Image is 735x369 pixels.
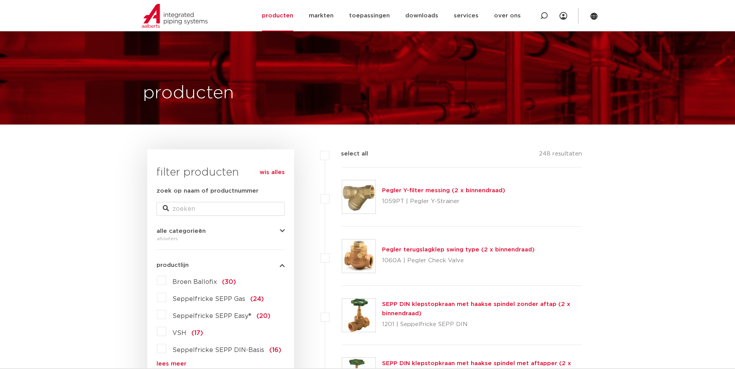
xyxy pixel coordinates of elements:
[143,81,234,106] h1: producten
[342,180,375,214] img: Thumbnail for Pegler Y-filter messing (2 x binnendraad)
[157,165,285,180] h3: filter producten
[382,247,535,253] a: Pegler terugslagklep swing type (2 x binnendraad)
[157,262,189,268] span: productlijn
[382,255,535,267] p: 1060A | Pegler Check Valve
[260,168,285,177] a: wis alles
[329,149,368,159] label: select all
[382,301,570,316] a: SEPP DIN klepstopkraan met haakse spindel zonder aftap (2 x binnendraad)
[342,239,375,273] img: Thumbnail for Pegler terugslagklep swing type (2 x binnendraad)
[342,299,375,332] img: Thumbnail for SEPP DIN klepstopkraan met haakse spindel zonder aftap (2 x binnendraad)
[157,228,285,234] button: alle categorieën
[382,188,505,193] a: Pegler Y-filter messing (2 x binnendraad)
[539,149,582,161] p: 248 resultaten
[222,279,236,285] span: (30)
[157,361,285,367] a: lees meer
[382,318,582,331] p: 1201 | Seppelfricke SEPP DIN
[172,347,264,353] span: Seppelfricke SEPP DIN-Basis
[172,296,245,302] span: Seppelfricke SEPP Gas
[250,296,264,302] span: (24)
[172,330,186,336] span: VSH
[157,186,258,196] label: zoek op naam of productnummer
[382,195,505,208] p: 1059PT | Pegler Y-Strainer
[157,262,285,268] button: productlijn
[172,279,217,285] span: Broen Ballofix
[157,228,206,234] span: alle categorieën
[157,202,285,216] input: zoeken
[157,234,285,243] div: afsluiters
[269,347,281,353] span: (16)
[172,313,251,319] span: Seppelfricke SEPP Easy®
[256,313,270,319] span: (20)
[191,330,203,336] span: (17)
